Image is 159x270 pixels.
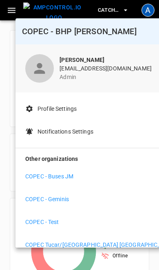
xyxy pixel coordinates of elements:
p: Notifications Settings [38,127,93,136]
p: COPEC - Geminis [25,195,69,204]
h6: COPEC - BHP [PERSON_NAME] [22,25,155,38]
p: admin [60,73,152,81]
p: Profile Settings [38,105,77,113]
p: COPEC - Buses JM [25,172,73,181]
p: Other organizations [25,155,152,167]
p: [EMAIL_ADDRESS][DOMAIN_NAME] [60,64,152,73]
b: [PERSON_NAME] [60,57,104,63]
p: COPEC - Test [25,218,59,226]
div: profile-icon [25,54,54,83]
